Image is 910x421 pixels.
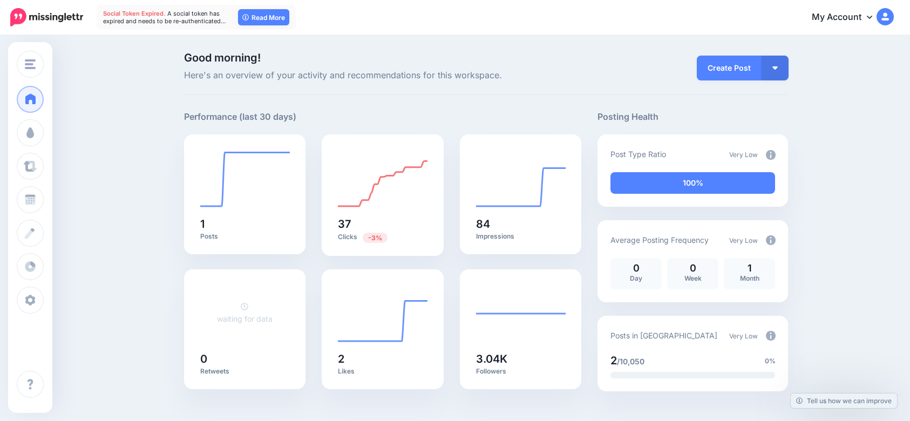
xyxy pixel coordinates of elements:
span: Week [684,274,702,282]
h5: 3.04K [476,354,566,364]
img: info-circle-grey.png [766,235,776,245]
p: 0 [616,263,656,273]
h5: Posting Health [597,110,788,124]
img: info-circle-grey.png [766,331,776,341]
h5: 84 [476,219,566,229]
a: waiting for data [217,302,273,323]
span: Here's an overview of your activity and recommendations for this workspace. [184,69,582,83]
div: 100% of your posts in the last 30 days have been from Drip Campaigns [610,172,775,194]
h5: Performance (last 30 days) [184,110,296,124]
h5: 0 [200,354,290,364]
a: Create Post [697,56,762,80]
span: 0% [765,356,776,366]
span: A social token has expired and needs to be re-authenticated… [103,10,226,25]
span: Very Low [729,236,758,245]
img: info-circle-grey.png [766,150,776,160]
span: Very Low [729,151,758,159]
span: /10,050 [617,357,644,366]
p: Average Posting Frequency [610,234,709,246]
img: menu.png [25,59,36,69]
a: Tell us how we can improve [791,393,897,408]
p: Likes [338,367,427,376]
p: Impressions [476,232,566,241]
h5: 2 [338,354,427,364]
p: Retweets [200,367,290,376]
span: Month [740,274,759,282]
p: Followers [476,367,566,376]
p: Clicks [338,232,427,242]
p: 0 [673,263,713,273]
img: Missinglettr [10,8,83,26]
span: Day [630,274,642,282]
p: Posts in [GEOGRAPHIC_DATA] [610,329,717,342]
img: arrow-down-white.png [772,66,778,70]
p: Posts [200,232,290,241]
p: 1 [729,263,770,273]
a: My Account [801,4,894,31]
span: Very Low [729,332,758,340]
span: 2 [610,354,617,367]
h5: 1 [200,219,290,229]
h5: 37 [338,219,427,229]
p: Post Type Ratio [610,148,666,160]
span: Social Token Expired. [103,10,166,17]
span: Good morning! [184,51,261,64]
a: Read More [238,9,289,25]
span: Previous period: 38 [363,233,388,243]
